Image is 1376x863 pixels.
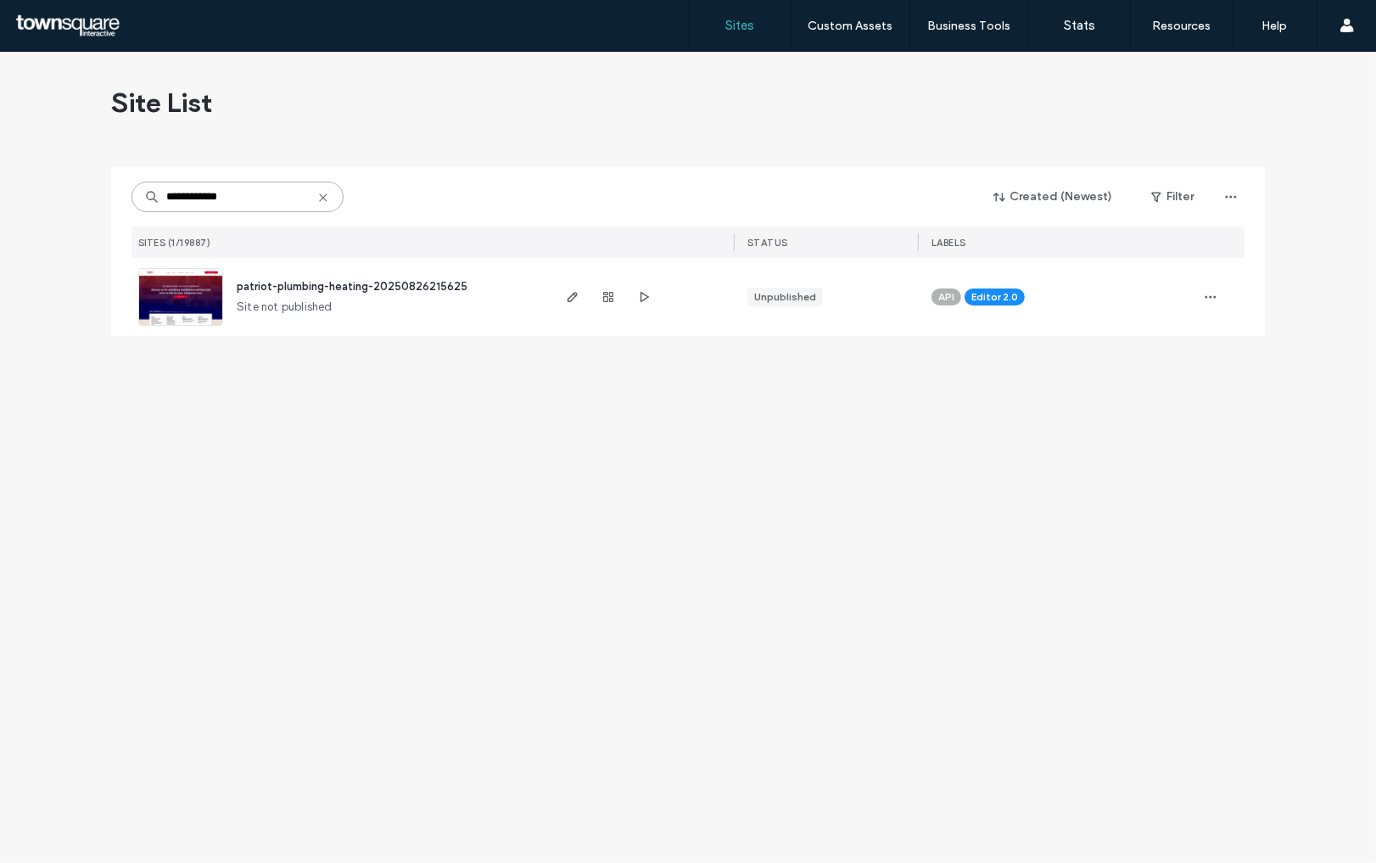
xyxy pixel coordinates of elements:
[931,237,966,249] span: LABELS
[39,12,74,27] span: Help
[1134,183,1211,210] button: Filter
[111,86,212,120] span: Site List
[938,289,954,305] span: API
[979,183,1127,210] button: Created (Newest)
[138,237,211,249] span: SITES (1/19887)
[1152,19,1211,33] label: Resources
[928,19,1011,33] label: Business Tools
[237,280,467,293] a: patriot-plumbing-heating-20250826215625
[754,289,816,305] div: Unpublished
[808,19,893,33] label: Custom Assets
[1262,19,1288,33] label: Help
[971,289,1018,305] span: Editor 2.0
[726,18,755,33] label: Sites
[237,299,333,316] span: Site not published
[1064,18,1095,33] label: Stats
[747,237,788,249] span: STATUS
